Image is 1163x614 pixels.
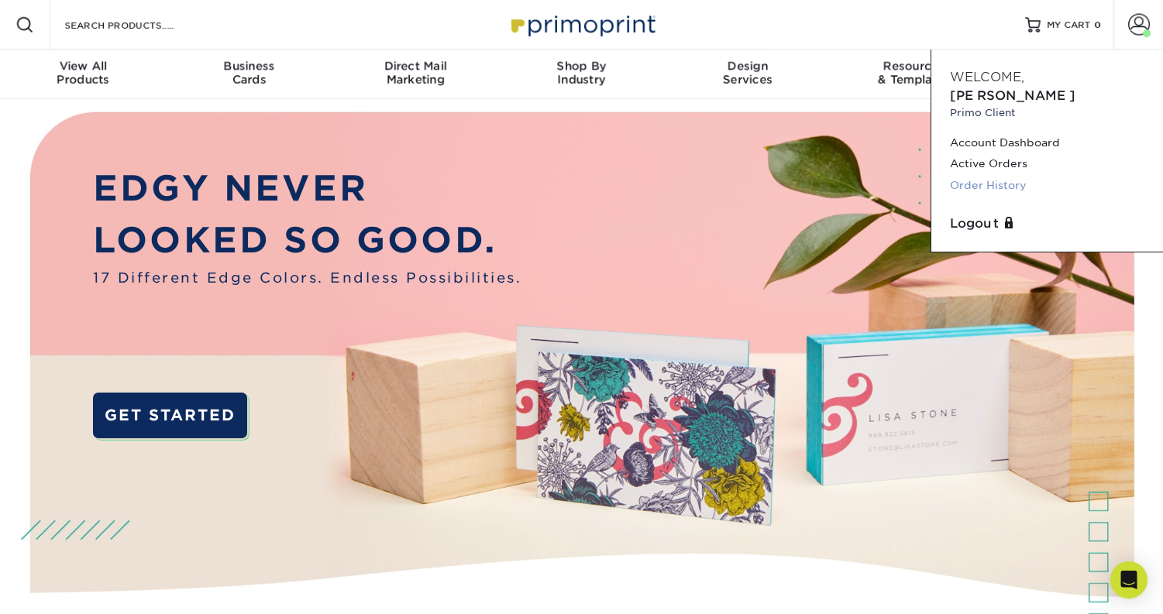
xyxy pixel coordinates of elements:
[950,132,1144,153] a: Account Dashboard
[93,267,521,288] span: 17 Different Edge Colors. Endless Possibilities.
[950,175,1144,196] a: Order History
[93,393,246,438] a: GET STARTED
[63,15,214,34] input: SEARCH PRODUCTS.....
[665,59,831,87] div: Services
[504,8,659,41] img: Primoprint
[498,59,664,73] span: Shop By
[332,50,498,99] a: Direct MailMarketing
[831,50,996,99] a: Resources& Templates
[831,59,996,87] div: & Templates
[93,163,521,215] p: EDGY NEVER
[1094,19,1101,30] span: 0
[1110,561,1148,599] div: Open Intercom Messenger
[498,59,664,87] div: Industry
[498,50,664,99] a: Shop ByIndustry
[831,59,996,73] span: Resources
[1047,19,1091,32] span: MY CART
[950,153,1144,174] a: Active Orders
[166,59,332,87] div: Cards
[950,70,1024,84] span: Welcome,
[950,105,1144,120] small: Primo Client
[332,59,498,73] span: Direct Mail
[332,59,498,87] div: Marketing
[166,50,332,99] a: BusinessCards
[665,50,831,99] a: DesignServices
[166,59,332,73] span: Business
[950,214,1144,233] a: Logout
[950,88,1075,103] span: [PERSON_NAME]
[665,59,831,73] span: Design
[93,214,521,267] p: LOOKED SO GOOD.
